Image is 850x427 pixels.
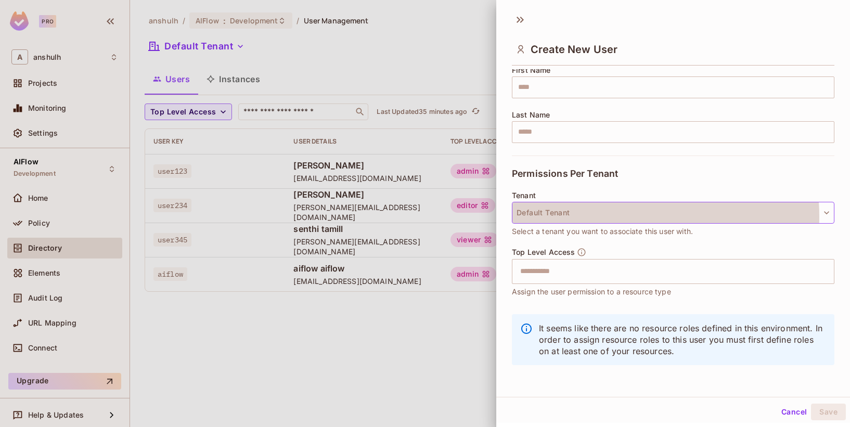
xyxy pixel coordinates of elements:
[777,404,811,420] button: Cancel
[539,322,826,357] p: It seems like there are no resource roles defined in this environment. In order to assign resourc...
[531,43,617,56] span: Create New User
[512,169,618,179] span: Permissions Per Tenant
[829,270,831,272] button: Open
[512,248,575,256] span: Top Level Access
[512,191,536,200] span: Tenant
[811,404,846,420] button: Save
[512,111,550,119] span: Last Name
[512,226,693,237] span: Select a tenant you want to associate this user with.
[512,286,671,297] span: Assign the user permission to a resource type
[512,202,834,224] button: Default Tenant
[512,66,551,74] span: First Name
